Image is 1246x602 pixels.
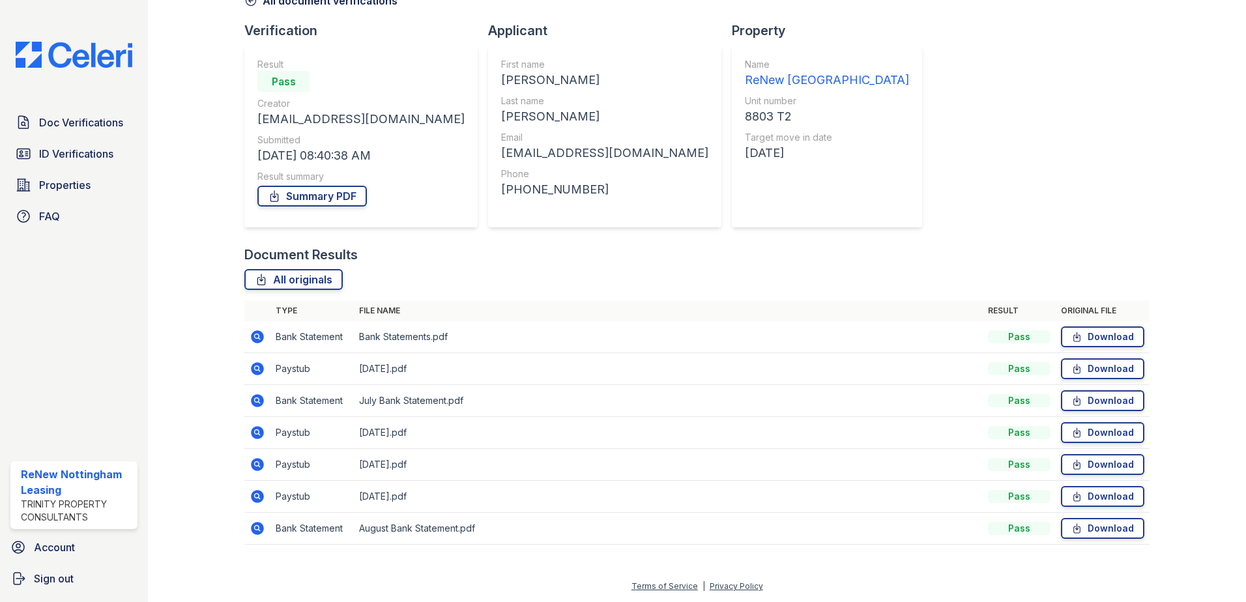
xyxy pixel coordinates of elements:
div: Trinity Property Consultants [21,498,132,524]
span: ID Verifications [39,146,113,162]
a: Account [5,534,143,560]
span: FAQ [39,208,60,224]
a: Download [1061,358,1144,379]
a: Download [1061,422,1144,443]
th: Original file [1056,300,1150,321]
a: Doc Verifications [10,109,138,136]
td: Paystub [270,449,354,481]
div: Submitted [257,134,465,147]
div: First name [501,58,708,71]
span: Account [34,539,75,555]
div: Unit number [745,94,909,107]
div: Property [732,21,933,40]
td: Bank Statements.pdf [354,321,983,353]
a: FAQ [10,203,138,229]
a: Download [1061,518,1144,539]
div: Applicant [488,21,732,40]
div: [EMAIL_ADDRESS][DOMAIN_NAME] [257,110,465,128]
div: Result summary [257,170,465,183]
img: CE_Logo_Blue-a8612792a0a2168367f1c8372b55b34899dd931a85d93a1a3d3e32e68fde9ad4.png [5,42,143,68]
span: Properties [39,177,91,193]
div: Pass [988,426,1050,439]
div: Phone [501,167,708,180]
a: Properties [10,172,138,198]
td: Paystub [270,353,354,385]
a: Download [1061,454,1144,475]
td: Bank Statement [270,385,354,417]
div: ReNew Nottingham Leasing [21,466,132,498]
div: Name [745,58,909,71]
div: Verification [244,21,488,40]
a: All originals [244,269,343,290]
div: Target move in date [745,131,909,144]
span: Sign out [34,571,74,586]
td: [DATE].pdf [354,481,983,513]
a: Download [1061,390,1144,411]
div: Pass [988,458,1050,471]
div: Email [501,131,708,144]
div: ReNew [GEOGRAPHIC_DATA] [745,71,909,89]
a: Summary PDF [257,186,367,207]
a: Sign out [5,566,143,592]
div: Pass [257,71,310,92]
div: Pass [988,490,1050,503]
div: Creator [257,97,465,110]
th: File name [354,300,983,321]
a: Privacy Policy [710,581,763,591]
div: [PHONE_NUMBER] [501,180,708,199]
div: Pass [988,330,1050,343]
td: Paystub [270,417,354,449]
div: | [703,581,705,591]
a: Terms of Service [631,581,698,591]
td: August Bank Statement.pdf [354,513,983,545]
div: [EMAIL_ADDRESS][DOMAIN_NAME] [501,144,708,162]
td: July Bank Statement.pdf [354,385,983,417]
a: Name ReNew [GEOGRAPHIC_DATA] [745,58,909,89]
div: 8803 T2 [745,107,909,126]
span: Doc Verifications [39,115,123,130]
td: Bank Statement [270,513,354,545]
div: Pass [988,522,1050,535]
div: Last name [501,94,708,107]
div: Pass [988,394,1050,407]
div: Result [257,58,465,71]
td: [DATE].pdf [354,417,983,449]
a: Download [1061,326,1144,347]
a: Download [1061,486,1144,507]
div: [DATE] [745,144,909,162]
th: Type [270,300,354,321]
div: [DATE] 08:40:38 AM [257,147,465,165]
td: [DATE].pdf [354,449,983,481]
td: Paystub [270,481,354,513]
td: Bank Statement [270,321,354,353]
div: [PERSON_NAME] [501,71,708,89]
div: Pass [988,362,1050,375]
div: [PERSON_NAME] [501,107,708,126]
td: [DATE].pdf [354,353,983,385]
th: Result [983,300,1056,321]
a: ID Verifications [10,141,138,167]
div: Document Results [244,246,358,264]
